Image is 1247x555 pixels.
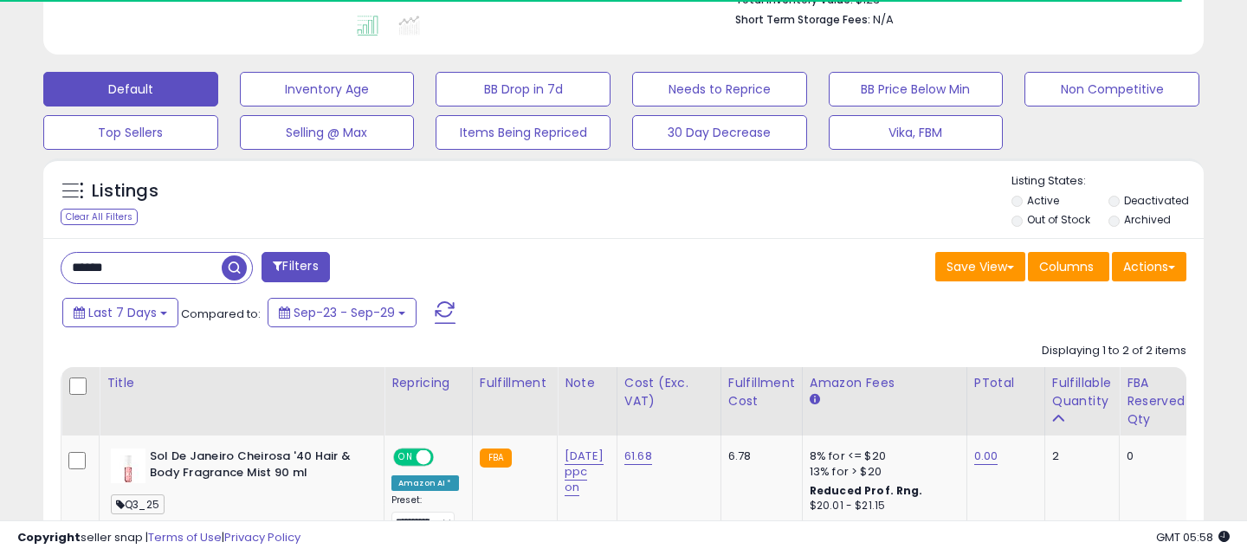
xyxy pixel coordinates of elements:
span: N/A [873,11,894,28]
div: 8% for <= $20 [810,449,953,464]
div: 0 [1127,449,1179,464]
p: Listing States: [1011,173,1205,190]
div: Fulfillment Cost [728,374,795,410]
span: Columns [1039,258,1094,275]
div: 6.78 [728,449,789,464]
b: Reduced Prof. Rng. [810,483,923,498]
button: Default [43,72,218,106]
img: 31bGPD0punL._SL40_.jpg [111,449,145,483]
small: FBA [480,449,512,468]
small: Amazon Fees. [810,392,820,408]
h5: Listings [92,179,158,203]
div: Displaying 1 to 2 of 2 items [1042,343,1186,359]
span: Compared to: [181,306,261,322]
button: Selling @ Max [240,115,415,150]
div: Title [107,374,377,392]
button: BB Price Below Min [829,72,1004,106]
label: Archived [1124,212,1171,227]
button: Save View [935,252,1025,281]
button: Inventory Age [240,72,415,106]
button: Last 7 Days [62,298,178,327]
span: Sep-23 - Sep-29 [294,304,395,321]
b: Short Term Storage Fees: [735,12,870,27]
button: 30 Day Decrease [632,115,807,150]
label: Deactivated [1124,193,1189,208]
div: Clear All Filters [61,209,138,225]
div: PTotal [974,374,1037,392]
a: Privacy Policy [224,529,300,545]
a: 0.00 [974,448,998,465]
button: Top Sellers [43,115,218,150]
div: Amazon Fees [810,374,959,392]
span: ON [395,450,417,465]
span: OFF [431,450,459,465]
span: Last 7 Days [88,304,157,321]
a: 61.68 [624,448,652,465]
span: Q3_25 [111,494,165,514]
div: Amazon AI * [391,475,459,491]
button: BB Drop in 7d [436,72,611,106]
div: FBA Reserved Qty [1127,374,1185,429]
div: 2 [1052,449,1106,464]
div: Cost (Exc. VAT) [624,374,714,410]
button: Filters [262,252,329,282]
strong: Copyright [17,529,81,545]
a: Terms of Use [148,529,222,545]
b: Sol De Janeiro Cheirosa '40 Hair & Body Fragrance Mist 90 ml [150,449,360,485]
a: [DATE] ppc on [565,448,604,496]
button: Sep-23 - Sep-29 [268,298,417,327]
button: Items Being Repriced [436,115,611,150]
div: 13% for > $20 [810,464,953,480]
span: 2025-10-7 05:58 GMT [1156,529,1230,545]
label: Active [1027,193,1059,208]
div: $20.01 - $21.15 [810,499,953,513]
div: Fulfillable Quantity [1052,374,1112,410]
button: Non Competitive [1024,72,1199,106]
button: Actions [1112,252,1186,281]
label: Out of Stock [1027,212,1090,227]
button: Columns [1028,252,1109,281]
button: Needs to Reprice [632,72,807,106]
th: CSV column name: cust_attr_1_PTotal [966,367,1044,436]
div: seller snap | | [17,530,300,546]
div: Note [565,374,610,392]
div: Preset: [391,494,459,533]
div: Repricing [391,374,465,392]
div: Fulfillment [480,374,550,392]
button: Vika, FBM [829,115,1004,150]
